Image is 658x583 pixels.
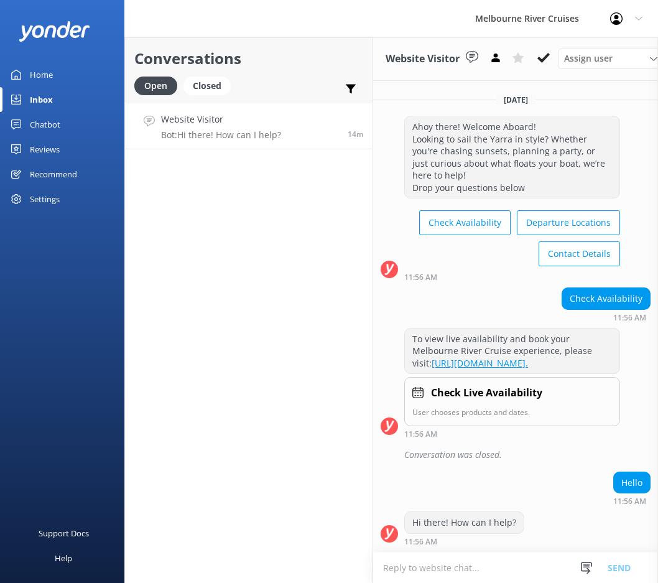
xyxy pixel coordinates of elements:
strong: 11:56 AM [404,431,437,438]
h3: Website Visitor [386,51,460,67]
div: Aug 25 2025 11:56am (UTC +10:00) Australia/Sydney [404,537,524,546]
strong: 11:56 AM [404,274,437,281]
div: Hi there! How can I help? [405,512,524,533]
div: Conversation was closed. [404,444,651,465]
strong: 11:56 AM [404,538,437,546]
div: Ahoy there! Welcome Aboard! Looking to sail the Yarra in style? Whether you're chasing sunsets, p... [405,116,619,198]
div: Settings [30,187,60,212]
div: Reviews [30,137,60,162]
h2: Conversations [134,47,363,70]
h4: Check Live Availability [431,385,542,401]
div: Help [55,546,72,571]
span: Aug 25 2025 11:56am (UTC +10:00) Australia/Sydney [348,129,363,139]
strong: 11:56 AM [613,314,646,322]
div: Support Docs [39,521,89,546]
a: [URL][DOMAIN_NAME]. [432,357,528,369]
div: Recommend [30,162,77,187]
div: Check Availability [562,288,650,309]
div: Aug 25 2025 11:56am (UTC +10:00) Australia/Sydney [562,313,651,322]
div: Closed [183,77,231,95]
div: Hello [614,472,650,493]
div: Aug 25 2025 11:56am (UTC +10:00) Australia/Sydney [404,429,620,438]
h4: Website Visitor [161,113,281,126]
button: Contact Details [539,241,620,266]
button: Departure Locations [517,210,620,235]
div: Chatbot [30,112,60,137]
div: Aug 25 2025 11:56am (UTC +10:00) Australia/Sydney [404,273,620,281]
a: Open [134,78,183,92]
span: Assign user [564,52,613,65]
img: yonder-white-logo.png [19,21,90,42]
div: To view live availability and book your Melbourne River Cruise experience, please visit: [405,329,619,374]
div: Open [134,77,177,95]
div: Inbox [30,87,53,112]
p: User chooses products and dates. [412,406,612,418]
strong: 11:56 AM [613,498,646,505]
span: [DATE] [496,95,535,105]
div: Aug 25 2025 11:56am (UTC +10:00) Australia/Sydney [613,497,651,505]
a: Closed [183,78,237,92]
div: 2025-08-25T01:56:32.821 [381,444,651,465]
button: Check Availability [419,210,511,235]
p: Bot: Hi there! How can I help? [161,129,281,141]
a: Website VisitorBot:Hi there! How can I help?14m [125,103,373,149]
div: Home [30,62,53,87]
